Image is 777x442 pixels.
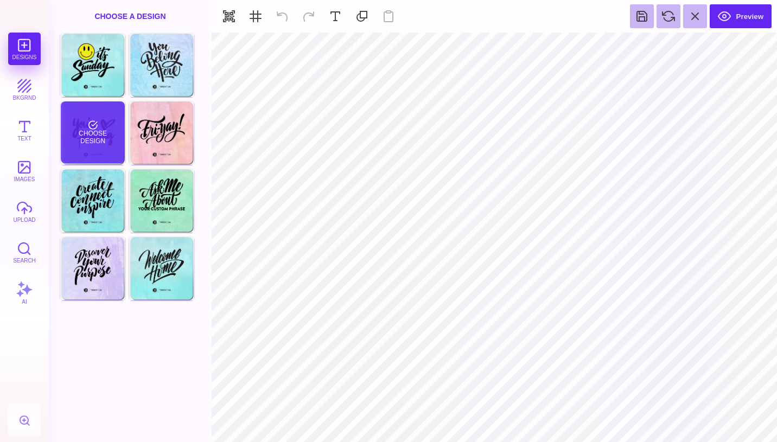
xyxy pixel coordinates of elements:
button: Preview [710,4,772,28]
button: AI [8,277,41,309]
button: Text [8,114,41,146]
button: Search [8,236,41,268]
button: bkgrnd [8,73,41,106]
button: images [8,155,41,187]
button: upload [8,195,41,228]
